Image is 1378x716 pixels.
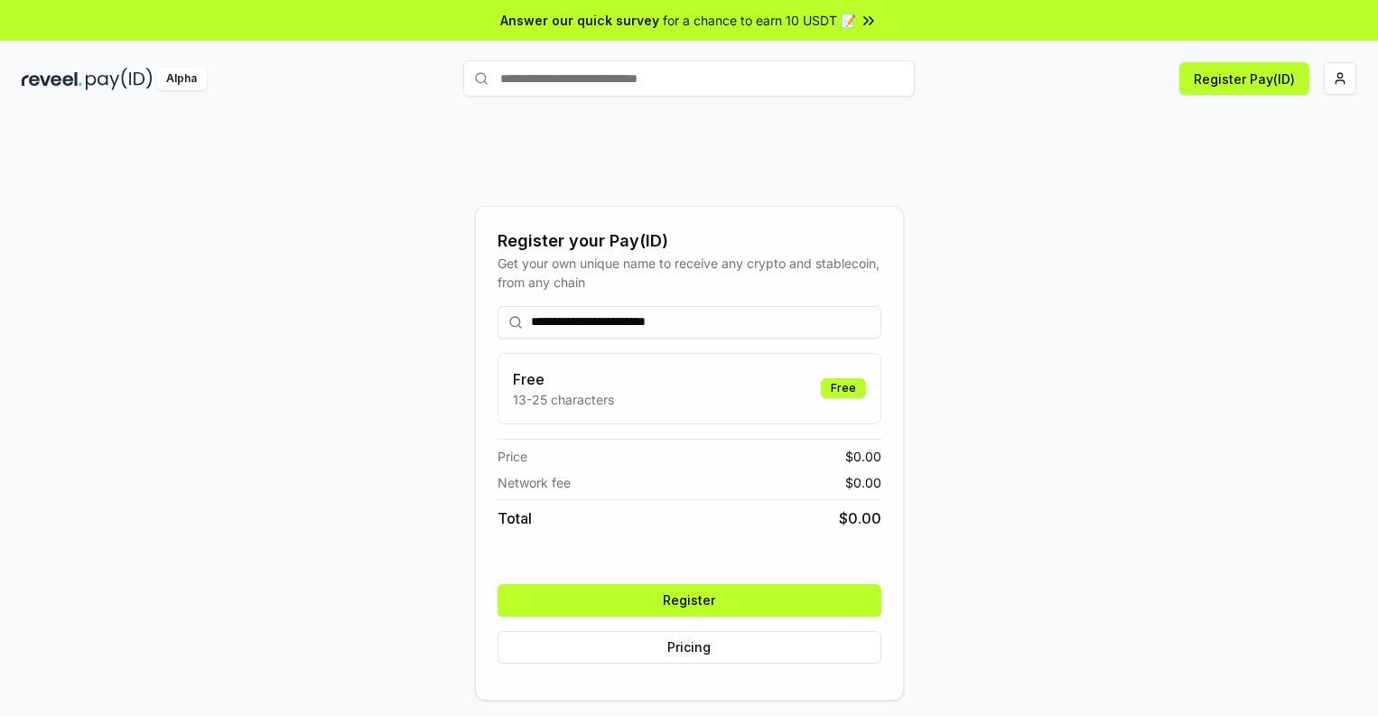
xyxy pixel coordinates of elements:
[513,390,614,409] p: 13-25 characters
[22,68,82,90] img: reveel_dark
[513,368,614,390] h3: Free
[498,228,881,254] div: Register your Pay(ID)
[500,11,659,30] span: Answer our quick survey
[498,631,881,664] button: Pricing
[498,447,527,466] span: Price
[498,473,571,492] span: Network fee
[498,584,881,617] button: Register
[845,447,881,466] span: $ 0.00
[86,68,153,90] img: pay_id
[498,507,532,529] span: Total
[663,11,856,30] span: for a chance to earn 10 USDT 📝
[1179,62,1309,95] button: Register Pay(ID)
[498,254,881,292] div: Get your own unique name to receive any crypto and stablecoin, from any chain
[821,378,866,398] div: Free
[845,473,881,492] span: $ 0.00
[156,68,207,90] div: Alpha
[839,507,881,529] span: $ 0.00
